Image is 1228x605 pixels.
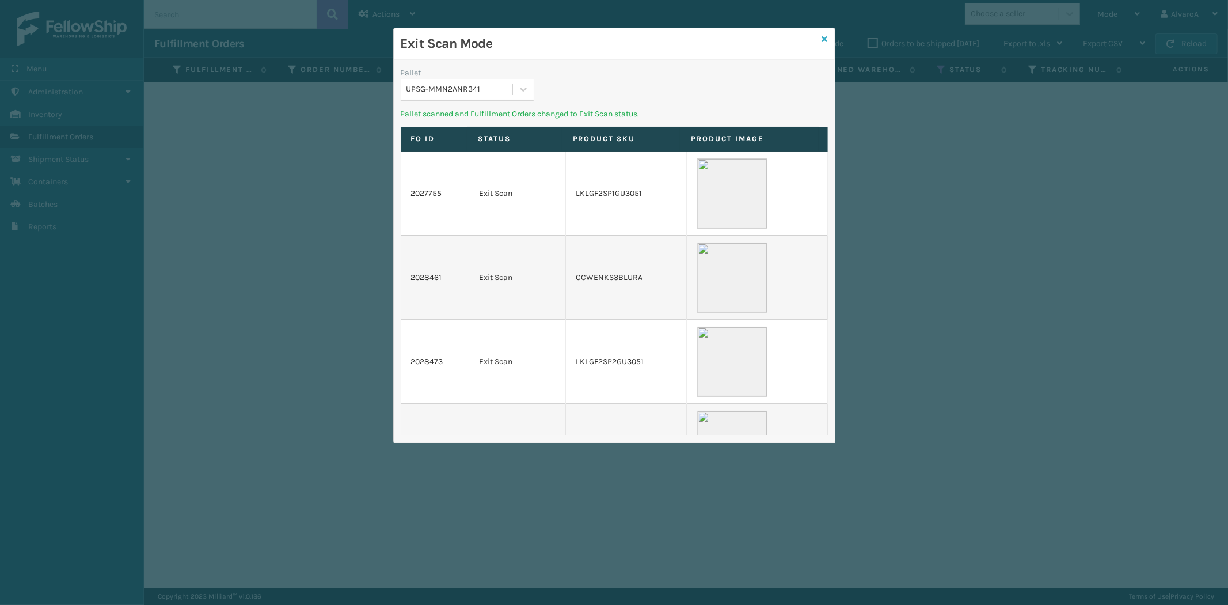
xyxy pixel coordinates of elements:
label: Product SKU [573,134,670,144]
td: LKLGF2SP2GU3051 [566,404,687,488]
label: Status [478,134,552,144]
td: LKLGF2SP2GU3051 [566,320,687,404]
td: Exit Scan [469,152,566,236]
label: FO ID [411,134,457,144]
a: 2028461 [411,272,442,283]
label: Pallet [401,67,421,79]
img: 51104088640_40f294f443_o-scaled-700x700.jpg [697,158,767,229]
td: Exit Scan [469,404,566,488]
td: CCWENKS3BLURA [566,236,687,320]
td: Exit Scan [469,320,566,404]
a: 2027755 [411,188,442,199]
img: 51104088640_40f294f443_o-scaled-700x700.jpg [697,411,767,481]
td: LKLGF2SP1GU3051 [566,152,687,236]
label: Product Image [691,134,808,144]
a: 2028473 [411,356,443,368]
img: 51104088640_40f294f443_o-scaled-700x700.jpg [697,243,767,313]
p: Pallet scanned and Fulfillment Orders changed to Exit Scan status. [401,108,828,120]
td: Exit Scan [469,236,566,320]
div: UPSG-MMN2ANR341 [406,84,514,96]
h3: Exit Scan Mode [401,35,818,52]
img: 51104088640_40f294f443_o-scaled-700x700.jpg [697,327,767,397]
